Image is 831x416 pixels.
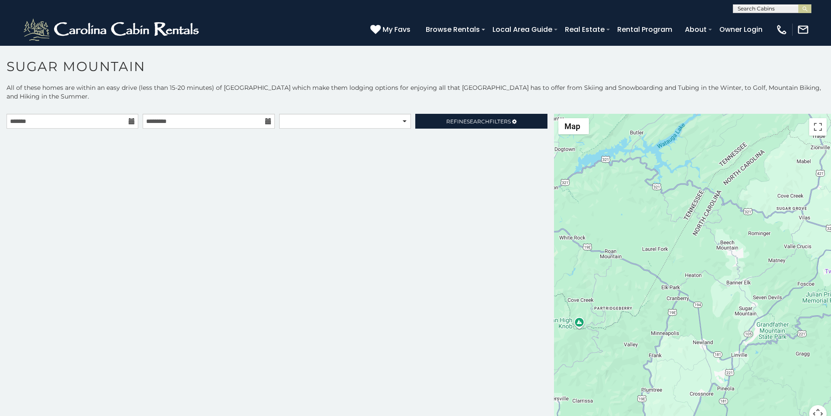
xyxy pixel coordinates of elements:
a: My Favs [370,24,413,35]
span: Search [467,118,489,125]
button: Toggle fullscreen view [809,118,827,136]
span: Refine Filters [446,118,511,125]
a: Owner Login [715,22,767,37]
a: About [681,22,711,37]
a: Browse Rentals [421,22,484,37]
a: Real Estate [561,22,609,37]
span: My Favs [383,24,410,35]
a: Rental Program [613,22,677,37]
img: phone-regular-white.png [776,24,788,36]
img: mail-regular-white.png [797,24,809,36]
button: Change map style [558,118,589,134]
img: White-1-2.png [22,17,203,43]
span: Map [564,122,580,131]
a: RefineSearchFilters [415,114,547,129]
a: Local Area Guide [488,22,557,37]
